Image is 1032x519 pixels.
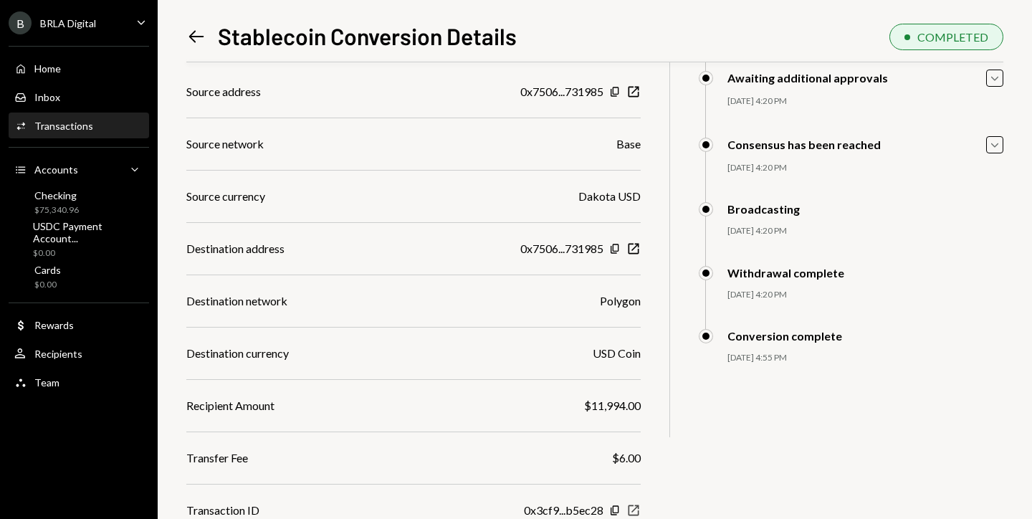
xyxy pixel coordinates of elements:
div: Recipient Amount [186,397,274,414]
div: [DATE] 4:20 PM [727,162,1003,174]
a: Inbox [9,84,149,110]
div: Team [34,376,59,389]
div: [DATE] 4:20 PM [727,225,1003,237]
div: Checking [34,189,79,201]
div: BRLA Digital [40,17,96,29]
div: Consensus has been reached [727,138,881,151]
div: Home [34,62,61,75]
a: Transactions [9,113,149,138]
div: $11,994.00 [584,397,641,414]
div: Conversion complete [727,329,842,343]
div: Source currency [186,188,265,205]
div: Destination network [186,292,287,310]
a: Home [9,55,149,81]
div: Dakota USD [578,188,641,205]
div: Accounts [34,163,78,176]
a: Accounts [9,156,149,182]
div: Transfer Fee [186,449,248,467]
div: 0x7506...731985 [520,240,603,257]
a: USDC Payment Account...$0.00 [9,222,149,257]
div: $0.00 [33,247,143,259]
div: 0x7506...731985 [520,83,603,100]
a: Team [9,369,149,395]
div: Transaction ID [186,502,259,519]
div: Source network [186,135,264,153]
div: [DATE] 4:55 PM [727,352,1003,364]
div: Rewards [34,319,74,331]
div: Destination address [186,240,285,257]
div: $0.00 [34,279,61,291]
div: Transactions [34,120,93,132]
div: Awaiting additional approvals [727,71,888,85]
a: Rewards [9,312,149,338]
a: Checking$75,340.96 [9,185,149,219]
div: Withdrawal complete [727,266,844,280]
div: Recipients [34,348,82,360]
div: Broadcasting [727,202,800,216]
div: Source address [186,83,261,100]
div: [DATE] 4:20 PM [727,289,1003,301]
h1: Stablecoin Conversion Details [218,22,517,50]
div: B [9,11,32,34]
div: Cards [34,264,61,276]
div: $75,340.96 [34,204,79,216]
div: Inbox [34,91,60,103]
a: Cards$0.00 [9,259,149,294]
div: 0x3cf9...b5ec28 [524,502,603,519]
div: [DATE] 4:20 PM [727,95,1003,108]
div: USDC Payment Account... [33,220,143,244]
div: COMPLETED [917,30,988,44]
div: USD Coin [593,345,641,362]
div: Destination currency [186,345,289,362]
div: $6.00 [612,449,641,467]
div: Polygon [600,292,641,310]
a: Recipients [9,341,149,366]
div: Base [616,135,641,153]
